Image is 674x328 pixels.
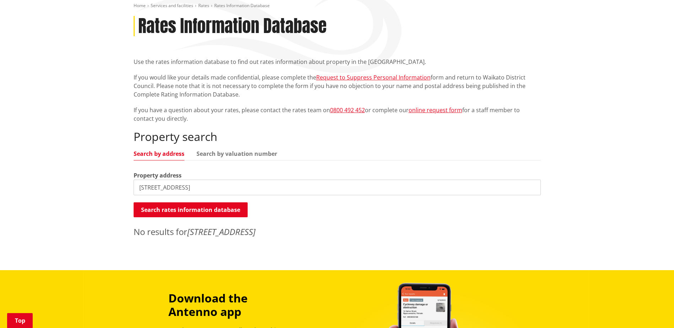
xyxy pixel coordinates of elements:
[134,202,248,217] button: Search rates information database
[134,58,541,66] p: Use the rates information database to find out rates information about property in the [GEOGRAPHI...
[134,73,541,99] p: If you would like your details made confidential, please complete the form and return to Waikato ...
[641,298,667,324] iframe: Messenger Launcher
[134,180,541,195] input: e.g. Duke Street NGARUAWAHIA
[168,291,297,319] h3: Download the Antenno app
[187,226,255,237] em: [STREET_ADDRESS]
[409,106,462,114] a: online request form
[138,16,327,37] h1: Rates Information Database
[134,2,146,9] a: Home
[134,225,541,238] p: No results for
[330,106,365,114] a: 0800 492 452
[134,130,541,143] h2: Property search
[316,73,431,81] a: Request to Suppress Personal Information
[134,171,182,180] label: Property address
[134,106,541,123] p: If you have a question about your rates, please contact the rates team on or complete our for a s...
[151,2,193,9] a: Services and facilities
[214,2,270,9] span: Rates Information Database
[7,313,33,328] a: Top
[196,151,277,157] a: Search by valuation number
[198,2,209,9] a: Rates
[134,3,541,9] nav: breadcrumb
[134,151,184,157] a: Search by address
